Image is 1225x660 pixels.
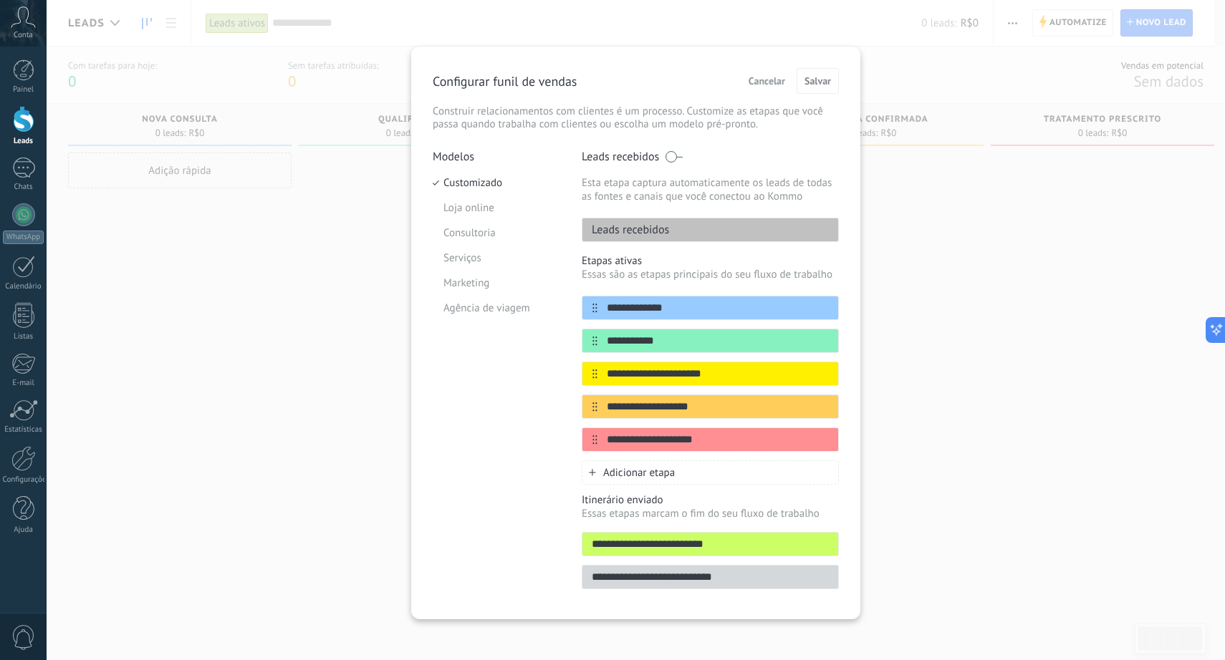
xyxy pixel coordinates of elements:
[797,68,839,94] button: Salvar
[3,475,44,485] div: Configurações
[433,73,577,89] p: Configurar funil de vendas
[3,183,44,192] div: Chats
[3,425,44,435] div: Estatísticas
[582,176,839,203] p: Esta etapa captura automaticamente os leads de todas as fontes e canais que você conectou ao Kommo
[433,220,560,246] li: Consultoria
[433,150,560,164] p: Modelos
[582,507,839,520] p: Essas etapas marcam o fim do seu fluxo de trabalho
[804,76,831,86] span: Salvar
[749,76,785,86] span: Cancelar
[603,466,675,480] span: Adicionar etapa
[582,254,839,268] p: Etapas ativas
[3,230,44,244] div: WhatsApp
[582,150,659,164] p: Leads recebidos
[433,271,560,296] li: Marketing
[433,105,839,131] p: Construir relacionamentos com clientes é um processo. Customize as etapas que você passa quando t...
[3,332,44,341] div: Listas
[3,137,44,146] div: Leads
[433,170,560,195] li: Customizado
[3,282,44,291] div: Calendário
[742,70,792,92] button: Cancelar
[3,379,44,388] div: E-mail
[433,246,560,271] li: Serviços
[433,195,560,220] li: Loja online
[582,223,669,237] p: Leads recebidos
[582,493,839,507] p: Itinerário enviado
[582,268,839,281] p: Essas são as etapas principais do seu fluxo de trabalho
[433,296,560,321] li: Agência de viagem
[3,85,44,94] div: Painel
[3,525,44,535] div: Ajuda
[14,31,33,40] span: Conta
